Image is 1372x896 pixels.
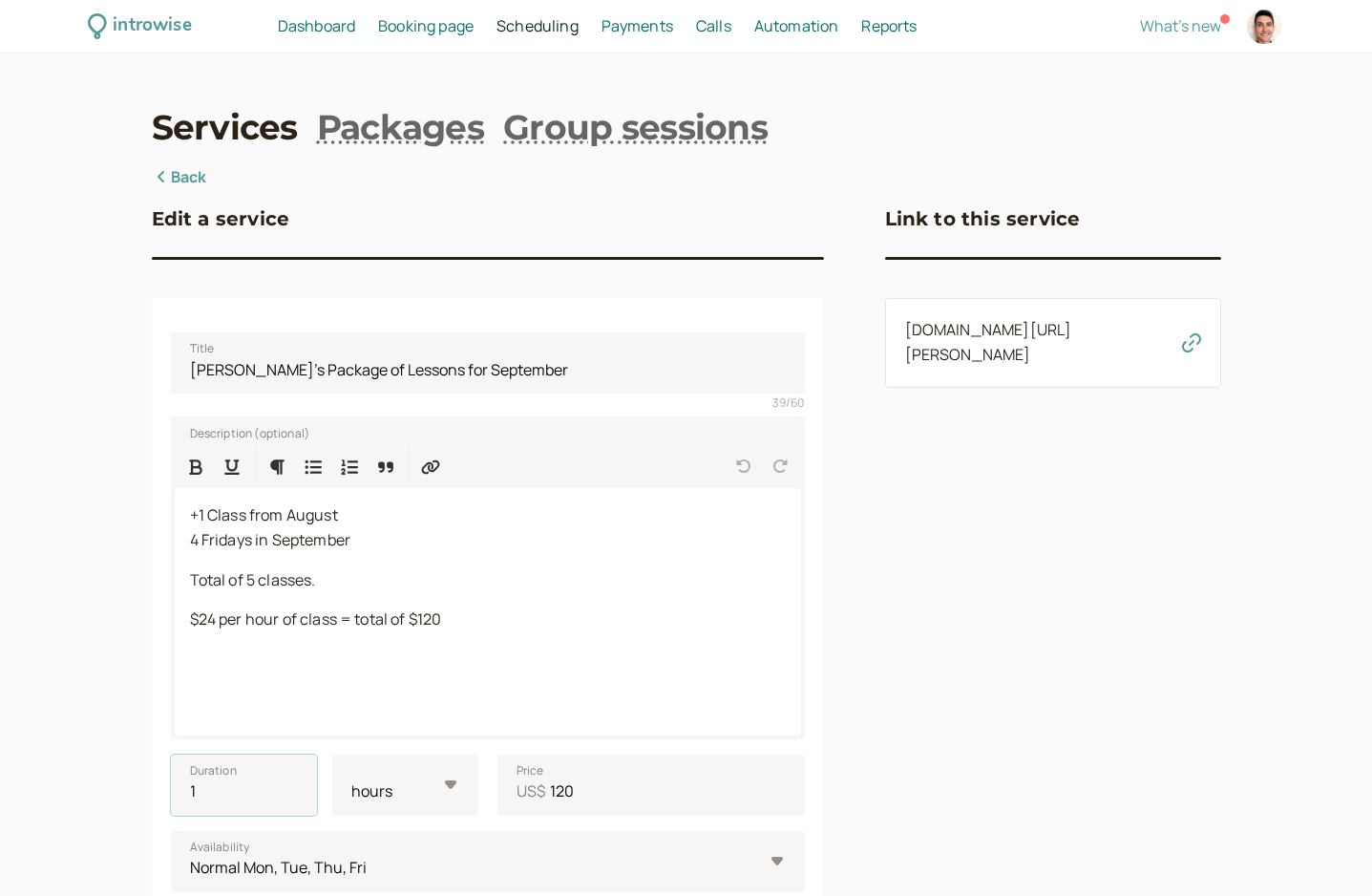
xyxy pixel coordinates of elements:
span: Automation [754,15,839,36]
span: What's new [1140,15,1221,36]
span: Total of 5 classes. [190,569,316,590]
a: Services [152,103,298,151]
a: Scheduling [496,14,579,39]
span: $24 per hour of class = total of $120 [190,608,442,629]
button: Format Bold [179,449,213,483]
a: Automation [754,14,839,39]
button: Formatting Options [260,449,294,483]
span: Dashboard [278,15,355,36]
button: Undo [727,449,761,483]
button: Insert Link [413,449,448,483]
button: Format Underline [215,449,249,483]
span: Duration [190,761,237,780]
input: PriceUS$ [497,755,805,816]
h3: Link to this service [885,203,1081,234]
span: US$ [517,779,545,804]
span: Price [517,761,544,780]
span: Payments [602,15,673,36]
select: Availability [171,831,805,892]
button: Numbered List [332,449,367,483]
h3: Edit a service [152,203,290,234]
a: [DOMAIN_NAME][URL][PERSON_NAME] [905,319,1072,365]
a: Booking page [378,14,474,39]
label: Description (optional) [175,422,310,441]
span: Reports [861,15,917,36]
span: 4 Fridays in September [190,529,351,550]
iframe: Chat Widget [1277,804,1372,896]
span: Scheduling [496,15,579,36]
input: Title [171,332,805,394]
a: Group sessions [503,103,768,151]
span: Booking page [378,15,474,36]
span: Calls [696,15,731,36]
a: Account [1244,7,1284,47]
span: +1 Class from August [190,504,338,525]
input: Duration [171,755,317,816]
div: introwise [113,11,191,41]
button: What's new [1140,17,1221,34]
a: Reports [861,14,917,39]
a: Calls [696,14,731,39]
span: Availability [190,838,250,857]
a: introwise [88,11,192,41]
a: Packages [317,103,484,151]
span: Title [190,339,215,358]
a: Back [152,165,207,190]
a: Dashboard [278,14,355,39]
button: Quote [369,449,403,483]
button: Redo [763,449,797,483]
a: Payments [602,14,673,39]
button: Bulleted List [296,449,330,483]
